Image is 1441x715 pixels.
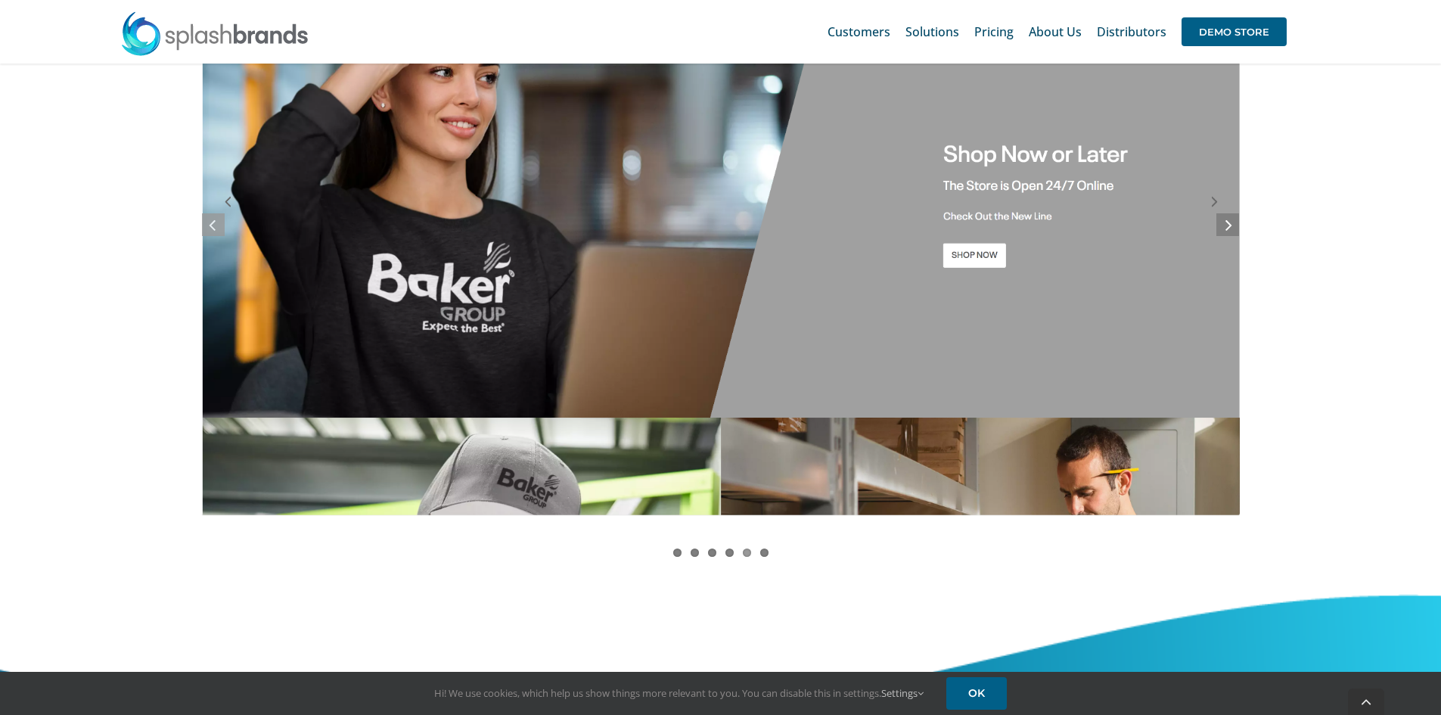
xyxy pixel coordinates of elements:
[120,11,309,56] img: SplashBrands.com Logo
[1182,17,1287,46] span: DEMO STORE
[828,26,890,38] span: Customers
[691,549,699,557] a: 2
[1029,26,1082,38] span: About Us
[974,26,1014,38] span: Pricing
[946,677,1007,710] a: OK
[1182,8,1287,56] a: DEMO STORE
[725,549,734,557] a: 4
[1097,26,1166,38] span: Distributors
[1097,8,1166,56] a: Distributors
[743,549,751,557] a: 5
[828,8,1287,56] nav: Main Menu Sticky
[708,549,716,557] a: 3
[881,686,924,700] a: Settings
[760,549,769,557] a: 6
[828,8,890,56] a: Customers
[905,26,959,38] span: Solutions
[673,549,682,557] a: 1
[202,503,1240,520] a: screely-1684639537445
[974,8,1014,56] a: Pricing
[434,686,924,700] span: Hi! We use cookies, which help us show things more relevant to you. You can disable this in setti...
